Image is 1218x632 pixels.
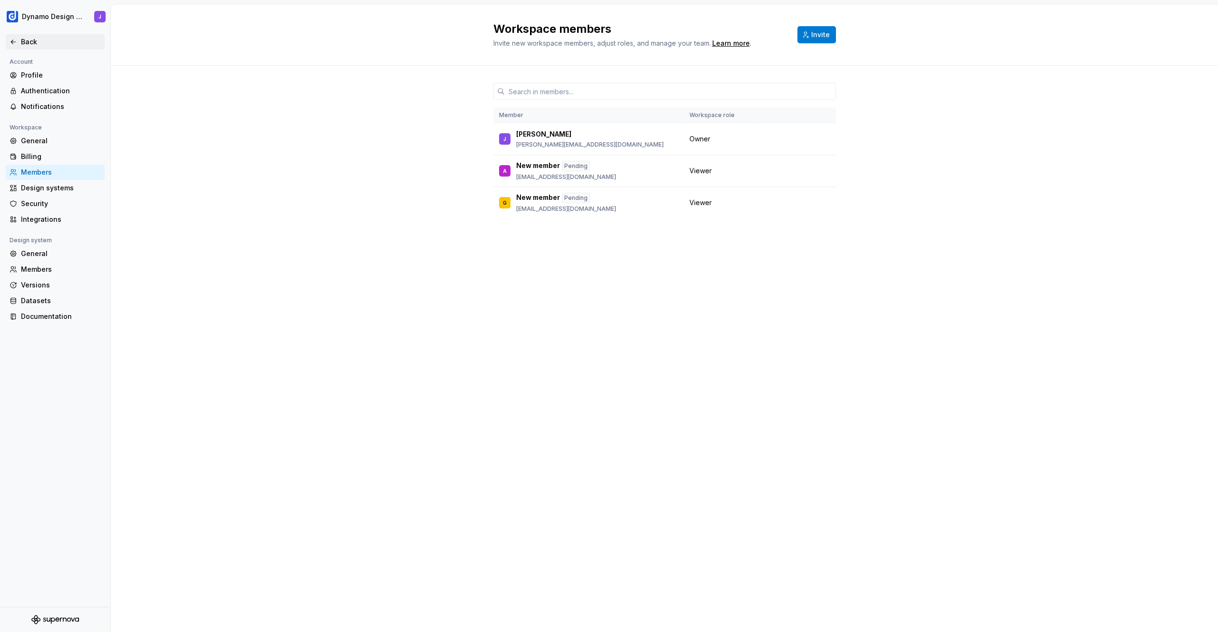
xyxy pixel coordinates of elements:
[6,293,105,308] a: Datasets
[21,183,101,193] div: Design systems
[689,166,712,176] span: Viewer
[503,134,506,144] div: J
[6,165,105,180] a: Members
[21,136,101,146] div: General
[811,30,830,39] span: Invite
[516,193,560,203] p: New member
[6,83,105,99] a: Authentication
[6,180,105,196] a: Design systems
[689,198,712,207] span: Viewer
[711,40,751,47] span: .
[516,129,571,139] p: [PERSON_NAME]
[21,296,101,306] div: Datasets
[98,13,101,20] div: J
[562,161,590,171] div: Pending
[21,168,101,177] div: Members
[797,26,836,43] button: Invite
[6,68,105,83] a: Profile
[21,280,101,290] div: Versions
[6,235,56,246] div: Design system
[505,83,836,100] input: Search in members...
[516,141,664,148] p: [PERSON_NAME][EMAIL_ADDRESS][DOMAIN_NAME]
[21,265,101,274] div: Members
[21,102,101,111] div: Notifications
[6,277,105,293] a: Versions
[6,122,46,133] div: Workspace
[21,70,101,80] div: Profile
[503,198,507,207] div: G
[6,246,105,261] a: General
[22,12,83,21] div: Dynamo Design System
[2,6,108,27] button: Dynamo Design SystemJ
[712,39,750,48] a: Learn more
[516,173,616,181] p: [EMAIL_ADDRESS][DOMAIN_NAME]
[6,133,105,148] a: General
[6,262,105,277] a: Members
[6,56,37,68] div: Account
[21,215,101,224] div: Integrations
[6,99,105,114] a: Notifications
[516,205,616,213] p: [EMAIL_ADDRESS][DOMAIN_NAME]
[21,152,101,161] div: Billing
[516,161,560,171] p: New member
[493,108,684,123] th: Member
[21,37,101,47] div: Back
[6,196,105,211] a: Security
[21,86,101,96] div: Authentication
[31,615,79,624] svg: Supernova Logo
[6,34,105,49] a: Back
[6,212,105,227] a: Integrations
[493,21,786,37] h2: Workspace members
[21,312,101,321] div: Documentation
[21,249,101,258] div: General
[562,193,590,203] div: Pending
[684,108,756,123] th: Workspace role
[503,166,507,176] div: A
[6,309,105,324] a: Documentation
[6,149,105,164] a: Billing
[493,39,711,47] span: Invite new workspace members, adjust roles, and manage your team.
[21,199,101,208] div: Security
[7,11,18,22] img: c5f292b4-1c74-4827-b374-41971f8eb7d9.png
[689,134,710,144] span: Owner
